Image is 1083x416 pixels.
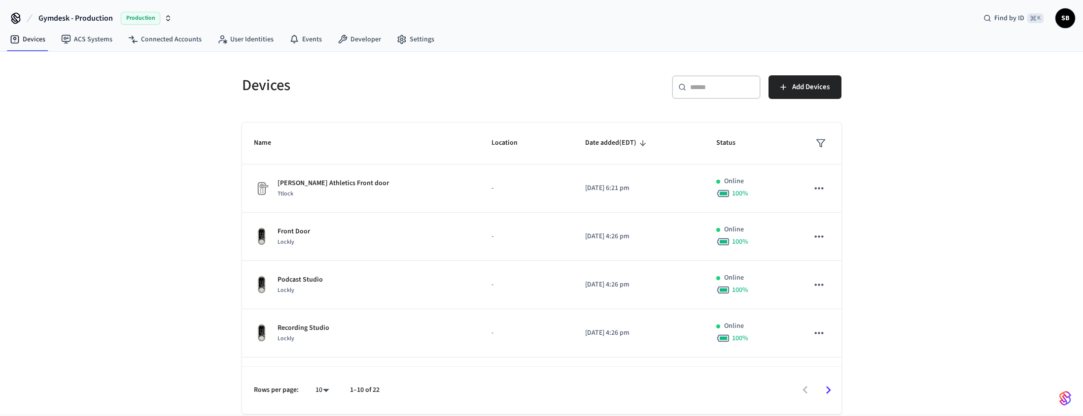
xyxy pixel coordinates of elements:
[38,12,113,24] span: Gymdesk - Production
[278,226,310,237] p: Front Door
[330,31,389,48] a: Developer
[769,75,841,99] button: Add Devices
[121,12,160,25] span: Production
[1055,8,1075,28] button: SB
[278,275,323,285] p: Podcast Studio
[585,135,649,151] span: Date added(EDT)
[278,190,293,198] span: Ttlock
[585,328,693,338] p: [DATE] 4:26 pm
[278,323,329,333] p: Recording Studio
[732,237,748,247] span: 100 %
[732,189,748,198] span: 100 %
[724,321,744,331] p: Online
[724,224,744,235] p: Online
[732,285,748,295] span: 100 %
[278,286,294,294] span: Lockly
[732,333,748,343] span: 100 %
[278,334,294,343] span: Lockly
[278,238,294,246] span: Lockly
[311,383,334,397] div: 10
[389,31,442,48] a: Settings
[716,135,748,151] span: Status
[491,183,561,193] p: -
[2,31,53,48] a: Devices
[254,385,299,395] p: Rows per page:
[254,227,270,246] img: Lockly Vision Lock, Front
[585,231,693,242] p: [DATE] 4:26 pm
[254,323,270,342] img: Lockly Vision Lock, Front
[792,81,830,94] span: Add Devices
[254,275,270,294] img: Lockly Vision Lock, Front
[976,9,1051,27] div: Find by ID⌘ K
[350,385,380,395] p: 1–10 of 22
[278,178,389,189] p: [PERSON_NAME] Athletics Front door
[210,31,281,48] a: User Identities
[491,328,561,338] p: -
[724,273,744,283] p: Online
[585,280,693,290] p: [DATE] 4:26 pm
[491,135,530,151] span: Location
[491,231,561,242] p: -
[120,31,210,48] a: Connected Accounts
[1059,390,1071,406] img: SeamLogoGradient.69752ec5.svg
[53,31,120,48] a: ACS Systems
[491,280,561,290] p: -
[281,31,330,48] a: Events
[254,181,270,196] img: Placeholder Lock Image
[242,75,536,96] h5: Devices
[1056,9,1074,27] span: SB
[254,135,284,151] span: Name
[585,183,693,193] p: [DATE] 6:21 pm
[994,13,1024,23] span: Find by ID
[817,379,840,402] button: Go to next page
[724,176,744,187] p: Online
[1027,13,1044,23] span: ⌘ K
